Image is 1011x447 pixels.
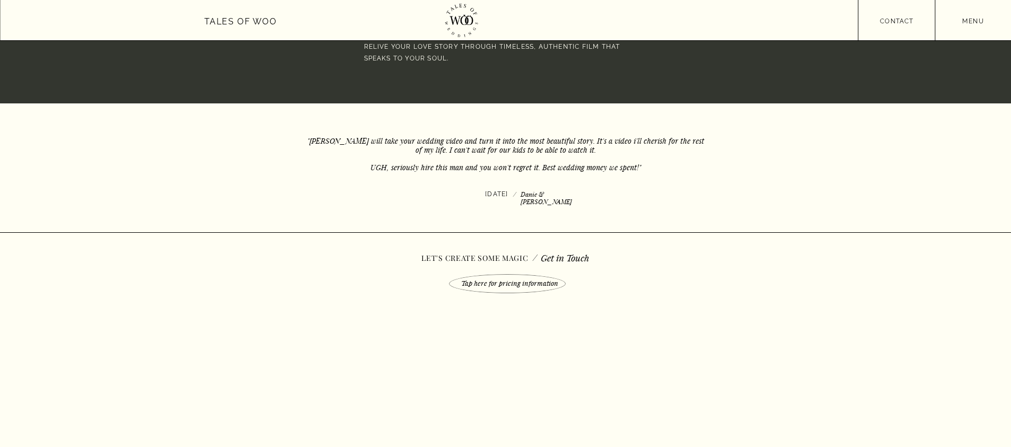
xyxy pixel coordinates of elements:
a: Get in Touch [541,252,591,261]
p: Danie & [PERSON_NAME] [521,190,561,204]
a: Tap here for pricing information [460,279,559,287]
h2: Let's create some magic [421,254,529,261]
div: / [529,252,541,261]
a: menu [935,16,1011,24]
a: Tales of Woo [204,14,278,27]
div: / [513,190,517,197]
a: contact [858,16,936,24]
p: [DATE] [450,189,508,197]
h3: "[PERSON_NAME] will take your wedding video and turn it into the most beautiful story. It's a vid... [304,137,707,167]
